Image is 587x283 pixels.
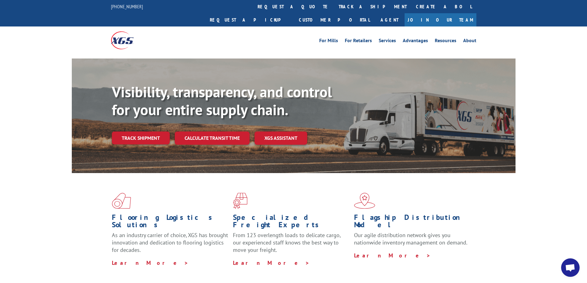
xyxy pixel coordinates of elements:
a: Join Our Team [405,13,476,26]
img: xgs-icon-total-supply-chain-intelligence-red [112,193,131,209]
a: Track shipment [112,131,170,144]
a: [PHONE_NUMBER] [111,3,143,10]
a: About [463,38,476,45]
p: From 123 overlength loads to delicate cargo, our experienced staff knows the best way to move you... [233,232,349,259]
img: xgs-icon-focused-on-flooring-red [233,193,247,209]
a: Learn More > [233,259,310,266]
a: XGS ASSISTANT [255,131,307,145]
a: For Mills [319,38,338,45]
a: Resources [435,38,456,45]
a: Calculate transit time [175,131,250,145]
h1: Flagship Distribution Model [354,214,471,232]
a: Agent [374,13,405,26]
b: Visibility, transparency, and control for your entire supply chain. [112,82,332,119]
div: Open chat [561,258,580,277]
a: Advantages [403,38,428,45]
a: Learn More > [354,252,431,259]
a: Customer Portal [294,13,374,26]
h1: Specialized Freight Experts [233,214,349,232]
h1: Flooring Logistics Solutions [112,214,228,232]
a: Request a pickup [205,13,294,26]
span: As an industry carrier of choice, XGS has brought innovation and dedication to flooring logistics... [112,232,228,253]
img: xgs-icon-flagship-distribution-model-red [354,193,375,209]
span: Our agile distribution network gives you nationwide inventory management on demand. [354,232,467,246]
a: For Retailers [345,38,372,45]
a: Services [379,38,396,45]
a: Learn More > [112,259,189,266]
